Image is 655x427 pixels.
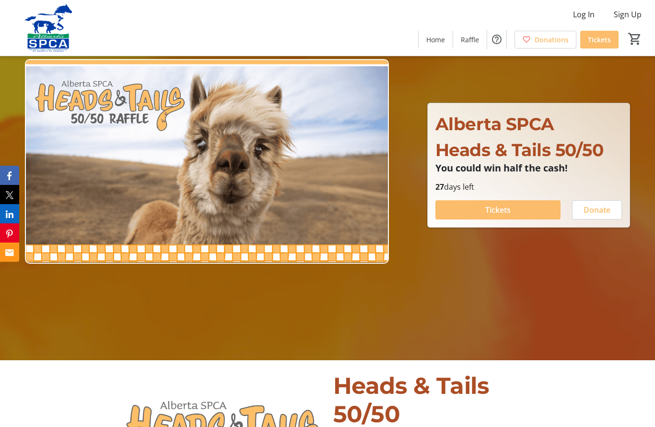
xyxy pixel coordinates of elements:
span: Heads & Tails 50/50 [435,139,604,160]
a: Raffle [453,31,487,49]
span: Sign Up [614,9,642,20]
p: days left [435,181,622,193]
button: Log In [565,7,602,22]
button: Donate [572,200,622,220]
a: Home [419,31,453,49]
span: Donations [535,35,569,45]
button: Cart [626,30,643,48]
span: Home [426,35,445,45]
span: Log In [573,9,595,20]
button: Sign Up [606,7,649,22]
a: Tickets [580,31,619,49]
span: Tickets [485,204,511,216]
span: Tickets [588,35,611,45]
img: Campaign CTA Media Photo [25,59,389,264]
button: Help [487,30,506,49]
img: Alberta SPCA's Logo [6,4,91,52]
span: 27 [435,182,444,192]
span: Donate [584,204,610,216]
span: Raffle [461,35,479,45]
button: Tickets [435,200,561,220]
a: Donations [515,31,576,49]
span: Alberta SPCA [435,113,554,134]
p: You could win half the cash! [435,163,622,173]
